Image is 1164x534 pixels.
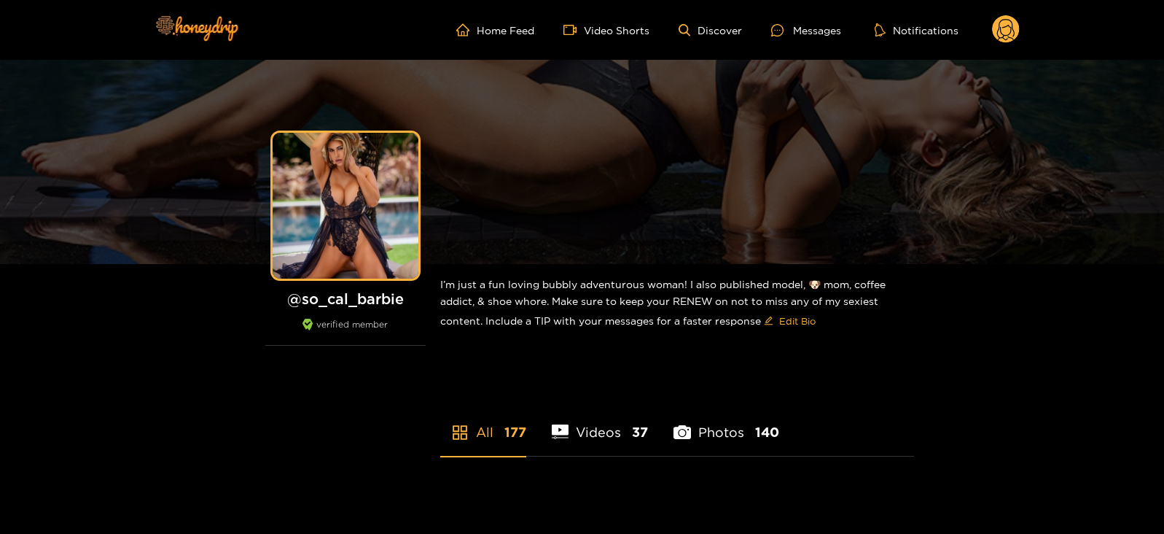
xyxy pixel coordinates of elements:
a: Video Shorts [563,23,649,36]
div: Messages [771,22,841,39]
span: edit [764,316,773,327]
span: Edit Bio [779,314,816,328]
span: 177 [504,423,526,441]
button: editEdit Bio [761,309,819,333]
li: Photos [673,390,779,456]
span: appstore [451,424,469,441]
div: I’m just a fun loving bubbly adventurous woman! I also published model, 🐶 mom, coffee addict, & s... [440,264,914,344]
a: Discover [679,24,742,36]
li: All [440,390,526,456]
span: video-camera [563,23,584,36]
span: 140 [755,423,779,441]
div: verified member [265,319,426,346]
span: 37 [632,423,648,441]
button: Notifications [870,23,963,37]
a: Home Feed [456,23,534,36]
h1: @ so_cal_barbie [265,290,426,308]
li: Videos [552,390,649,456]
span: home [456,23,477,36]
